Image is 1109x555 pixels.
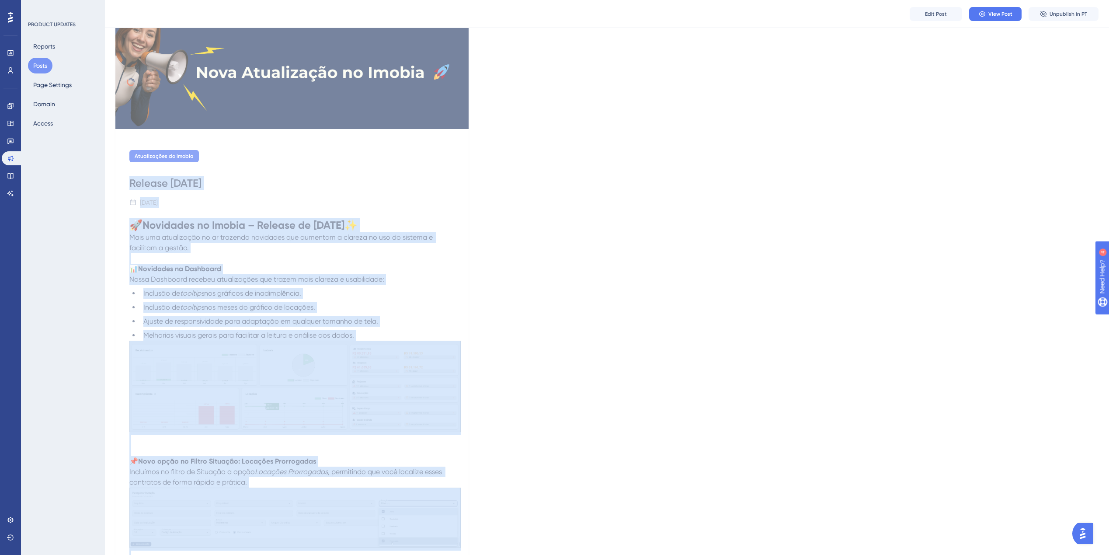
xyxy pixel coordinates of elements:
span: nos meses do gráfico de locações. [204,303,315,311]
button: Unpublish in PT [1029,7,1099,21]
button: Domain [28,96,60,112]
iframe: UserGuiding AI Assistant Launcher [1072,520,1099,547]
div: Release [DATE] [129,176,455,190]
span: 🚀 [129,219,143,231]
button: Reports [28,38,60,54]
span: nos gráficos de inadimplência. [204,289,301,297]
em: tooltips [180,303,204,311]
span: Inclusão de [143,289,180,297]
div: [DATE] [140,197,158,208]
strong: Novo opção no Filtro Situação: Locações Prorrogadas [138,457,316,465]
span: Edit Post [925,10,947,17]
span: Melhorias visuais gerais para facilitar a leitura e análise dos dados. [143,331,354,339]
img: file-1755720091311.png [115,8,469,129]
strong: Novidades no Imobia – Release de [DATE] [143,219,344,231]
em: Locações Prorrogadas [255,468,328,476]
div: 4 [61,4,63,11]
span: Ajuste de responsividade para adaptação em qualquer tamanho de tela. [143,317,378,325]
span: ✨ [344,219,358,231]
div: PRODUCT UPDATES [28,21,76,28]
span: View Post [988,10,1012,17]
button: Access [28,115,58,131]
span: 📌 [129,457,138,465]
span: , permitindo que você localize esses contratos de forma rápida e prática. [129,468,444,486]
span: Unpublish in PT [1050,10,1087,17]
button: Posts [28,58,52,73]
span: Inclusão de [143,303,180,311]
span: Nossa Dashboard recebeu atualizações que trazem mais clareza e usabilidade: [129,275,384,283]
span: 📊 [129,265,138,273]
strong: Novidades na Dashboard [138,265,221,273]
button: Edit Post [910,7,962,21]
button: Page Settings [28,77,77,93]
em: tooltips [180,289,204,297]
span: Need Help? [21,2,55,13]
span: Incluímos no filtro de Situação a opção [129,468,255,476]
button: View Post [969,7,1022,21]
span: Mais uma atualização no ar trazendo novidades que aumentam a clareza no uso do sistema e facilita... [129,233,435,252]
div: Atualizações do imobia [129,150,199,162]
